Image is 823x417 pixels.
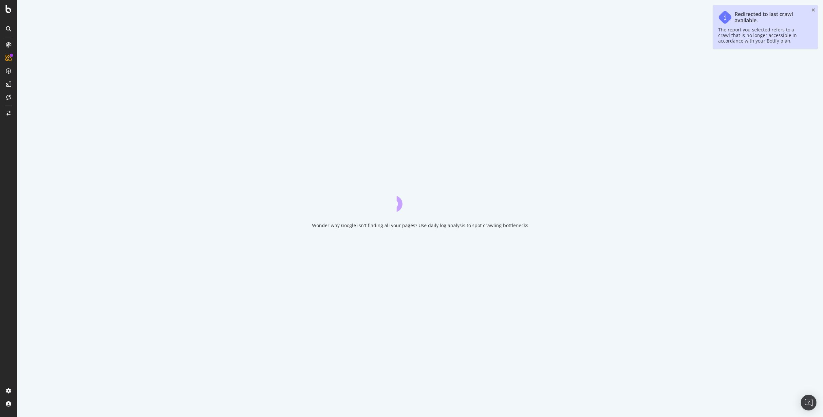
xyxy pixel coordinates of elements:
div: Wonder why Google isn't finding all your pages? Use daily log analysis to spot crawling bottlenecks [312,222,528,229]
div: animation [397,188,444,212]
div: close toast [812,8,815,12]
div: The report you selected refers to a crawl that is no longer accessible in accordance with your Bo... [718,27,806,44]
div: Redirected to last crawl available. [735,11,806,24]
div: Open Intercom Messenger [801,395,816,410]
